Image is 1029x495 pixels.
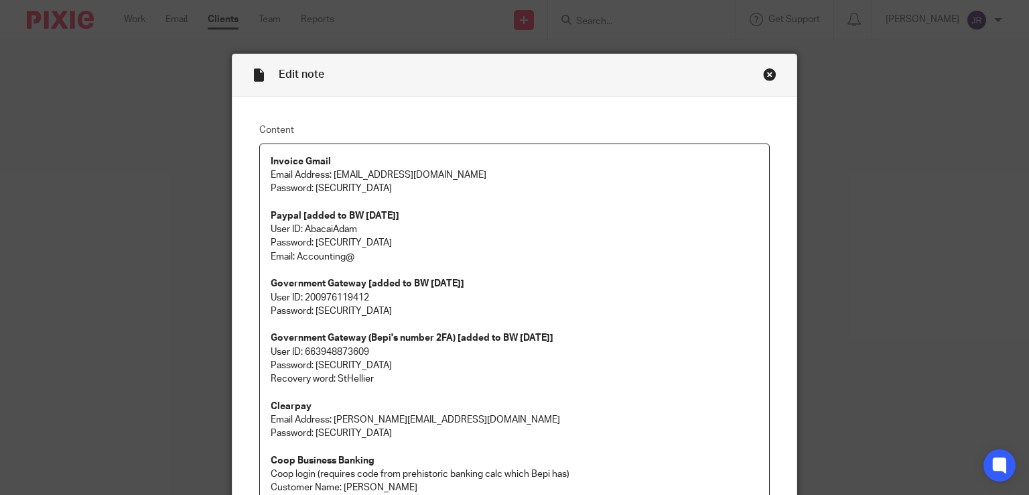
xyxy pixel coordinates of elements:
strong: Government Gateway [added to BW [DATE]] [271,279,464,288]
strong: Paypal [added to BW [DATE]] [271,211,399,221]
p: Password: [SECURITY_DATA] [271,182,759,209]
p: User ID: AbacaiAdam Password: [SECURITY_DATA] Email: Accounting@ [271,209,759,264]
p: Password: [SECURITY_DATA] [271,359,759,372]
p: Coop login (requires code from prehistoric banking calc which Bepi has) [271,467,759,481]
p: Email Address: [PERSON_NAME][EMAIL_ADDRESS][DOMAIN_NAME] Password: [SECURITY_DATA] [271,400,759,441]
label: Content [259,123,770,137]
p: Customer Name: [PERSON_NAME] [271,481,759,494]
p: User ID: 200976119412 Password: [SECURITY_DATA] [271,291,759,319]
p: Email Address: [EMAIL_ADDRESS][DOMAIN_NAME] [271,168,759,182]
strong: Coop Business Banking [271,456,374,465]
strong: Invoice Gmail [271,157,331,166]
strong: Government Gateway (Bepi's number 2FA) [added to BW [DATE]] [271,333,553,343]
p: User ID: 663948873609 [271,331,759,359]
div: Close this dialog window [763,68,776,81]
strong: Clearpay [271,402,312,411]
p: Recovery word: StHellier [271,372,759,386]
span: Edit note [279,69,324,80]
